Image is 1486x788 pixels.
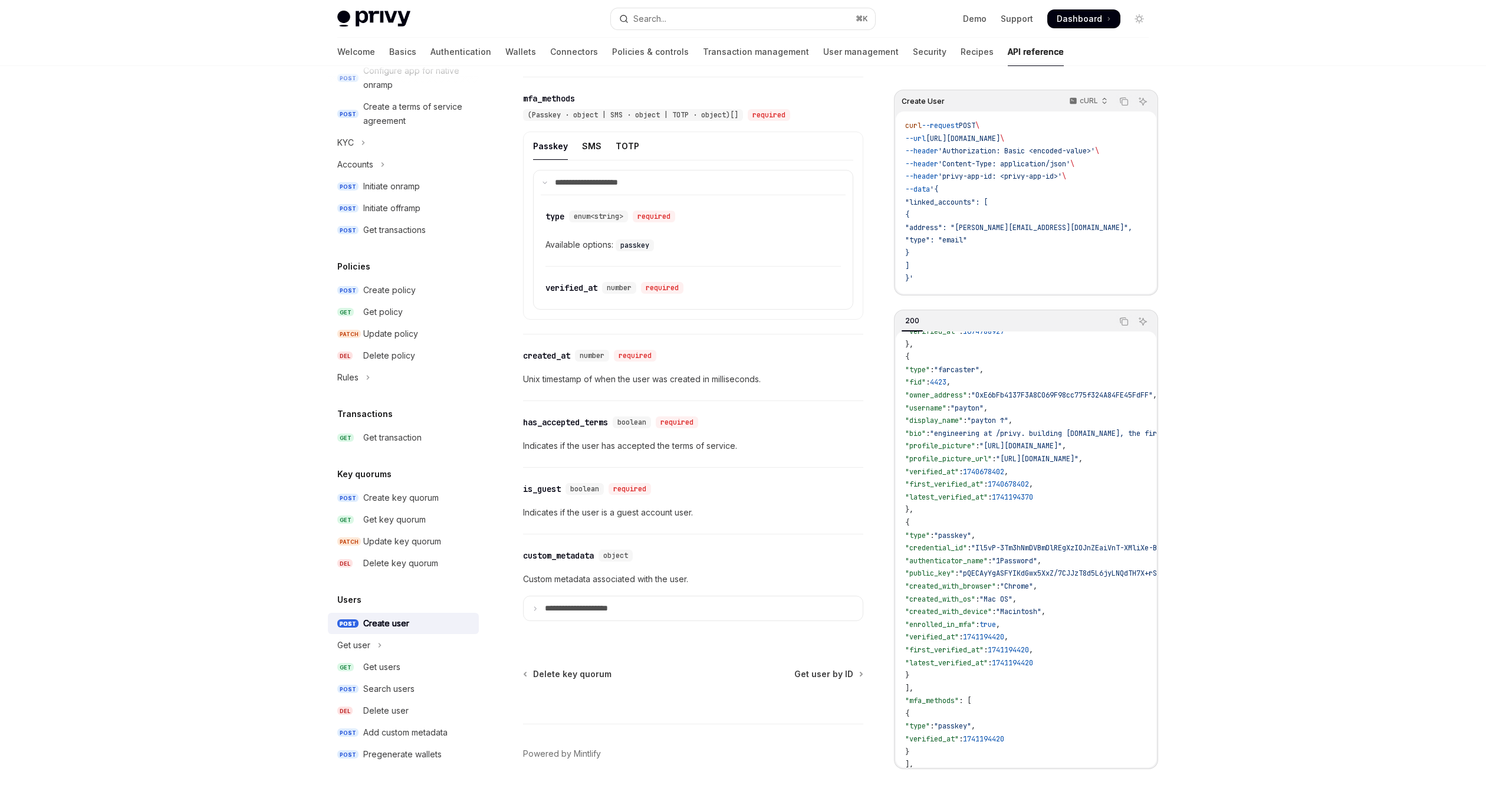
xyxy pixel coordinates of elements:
[703,38,809,66] a: Transaction management
[1130,9,1149,28] button: Toggle dark mode
[337,494,359,503] span: POST
[337,516,354,524] span: GET
[570,484,599,494] span: boolean
[963,416,967,425] span: :
[992,493,1033,502] span: 1741194370
[905,121,922,130] span: curl
[1033,582,1037,591] span: ,
[545,211,564,222] div: type
[905,416,963,425] span: "display_name"
[328,509,479,530] a: GETGet key quorum
[930,429,1456,438] span: "engineering at /privy. building [DOMAIN_NAME], the first Farcaster video client. nyc. 👨‍💻🍎🏳️‍🌈 [...
[1008,416,1012,425] span: ,
[1041,607,1046,616] span: ,
[1063,91,1113,111] button: cURL
[988,493,992,502] span: :
[523,483,561,495] div: is_guest
[363,201,420,215] div: Initiate offramp
[996,454,1079,464] span: "[URL][DOMAIN_NAME]"
[959,569,1396,578] span: "pQECAyYgASFYIKdGwx5XxZ/7CJJzT8d5L6jyLNQdTH7X+rSZdPJ9Ux/QIlggRm4OcJ8F3aB5zYz3T9LxLdDfGpWvYkHgS4A8...
[337,11,410,27] img: light logo
[328,198,479,219] a: POSTInitiate offramp
[337,537,361,546] span: PATCH
[905,248,909,258] span: }
[938,146,1095,156] span: 'Authorization: Basic <encoded-value>'
[971,390,1153,400] span: "0xE6bFb4137F3A8C069F98cc775f324A84FE45FdFF"
[328,219,479,241] a: POSTGet transactions
[930,185,938,194] span: '{
[545,238,841,252] div: Available options:
[523,93,575,104] div: mfa_methods
[856,14,868,24] span: ⌘ K
[905,223,1132,232] span: "address": "[PERSON_NAME][EMAIL_ADDRESS][DOMAIN_NAME]",
[1001,13,1033,25] a: Support
[328,154,479,175] button: Toggle Accounts section
[748,109,790,121] div: required
[550,38,598,66] a: Connectors
[905,365,930,375] span: "type"
[1004,467,1008,477] span: ,
[1062,172,1066,181] span: \
[337,352,353,360] span: DEL
[523,572,863,586] p: Custom metadata associated with the user.
[363,179,420,193] div: Initiate onramp
[337,136,354,150] div: KYC
[609,483,651,495] div: required
[905,505,913,514] span: },
[1116,314,1132,329] button: Copy the contents from the code block
[922,121,959,130] span: --request
[363,349,415,363] div: Delete policy
[905,595,975,604] span: "created_with_os"
[328,132,479,153] button: Toggle KYC section
[975,441,979,451] span: :
[607,283,632,293] span: number
[1116,94,1132,109] button: Copy the contents from the code block
[603,551,628,560] span: object
[905,146,938,156] span: --header
[328,96,479,132] a: POSTCreate a terms of service agreement
[996,607,1041,616] span: "Macintosh"
[975,595,979,604] span: :
[905,467,959,477] span: "verified_at"
[641,282,683,294] div: required
[1135,314,1150,329] button: Ask AI
[905,429,926,438] span: "bio"
[337,370,359,385] div: Rules
[988,556,992,566] span: :
[905,607,992,616] span: "created_with_device"
[959,327,963,336] span: :
[363,513,426,527] div: Get key quorum
[337,157,373,172] div: Accounts
[963,13,987,25] a: Demo
[328,553,479,574] a: DELDelete key quorum
[1037,556,1041,566] span: ,
[363,556,438,570] div: Delete key quorum
[1095,146,1099,156] span: \
[902,97,945,106] span: Create User
[963,327,1004,336] span: 1674788927
[337,467,392,481] h5: Key quorums
[528,110,738,120] span: (Passkey · object | SMS · object | TOTP · object)[]
[905,198,988,207] span: "linked_accounts": [
[337,182,359,191] span: POST
[1135,94,1150,109] button: Ask AI
[616,239,654,251] code: passkey
[363,100,472,128] div: Create a terms of service agreement
[328,487,479,508] a: POSTCreate key quorum
[934,531,971,540] span: "passkey"
[905,185,930,194] span: --data
[1080,96,1098,106] p: cURL
[996,582,1000,591] span: :
[971,543,1252,553] span: "Il5vP-3Tm3hNmDVBmDlREgXzIOJnZEaiVnT-XMliXe-BufP9GL1-d3qhozk9IkZwQ_"
[337,593,361,607] h5: Users
[363,327,418,341] div: Update policy
[523,350,570,362] div: created_at
[523,372,863,386] p: Unix timestamp of when the user was created in milliseconds.
[1029,480,1033,489] span: ,
[1062,441,1066,451] span: ,
[992,607,996,616] span: :
[905,518,909,527] span: {
[992,556,1037,566] span: "1Password"
[363,534,441,549] div: Update key quorum
[905,210,909,219] span: {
